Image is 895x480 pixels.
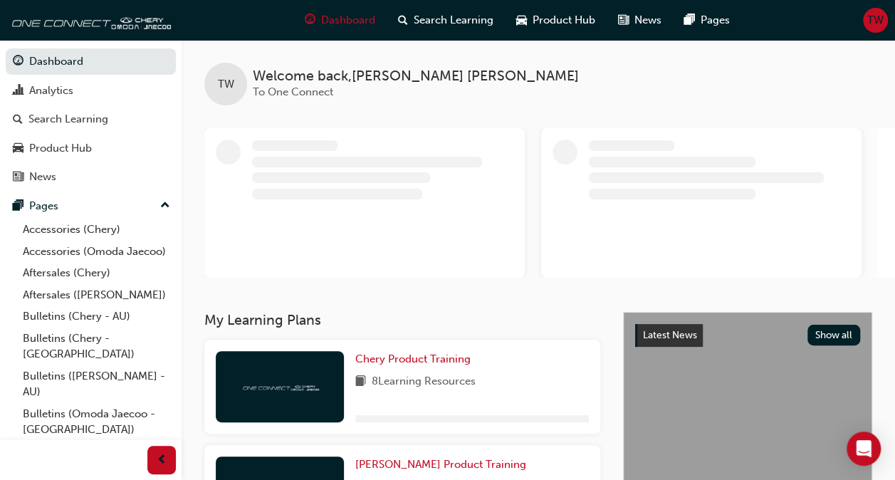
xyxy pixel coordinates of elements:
[505,6,607,35] a: car-iconProduct Hub
[17,328,176,365] a: Bulletins (Chery - [GEOGRAPHIC_DATA])
[355,456,532,473] a: [PERSON_NAME] Product Training
[241,380,319,393] img: oneconnect
[6,193,176,219] button: Pages
[13,56,23,68] span: guage-icon
[253,68,579,85] span: Welcome back , [PERSON_NAME] [PERSON_NAME]
[372,373,476,391] span: 8 Learning Resources
[305,11,315,29] span: guage-icon
[634,12,661,28] span: News
[684,11,695,29] span: pages-icon
[17,403,176,441] a: Bulletins (Omoda Jaecoo - [GEOGRAPHIC_DATA])
[533,12,595,28] span: Product Hub
[635,324,860,347] a: Latest NewsShow all
[253,85,333,98] span: To One Connect
[607,6,673,35] a: news-iconNews
[398,11,408,29] span: search-icon
[204,312,600,328] h3: My Learning Plans
[321,12,375,28] span: Dashboard
[13,85,23,98] span: chart-icon
[6,106,176,132] a: Search Learning
[17,365,176,403] a: Bulletins ([PERSON_NAME] - AU)
[387,6,505,35] a: search-iconSearch Learning
[643,329,697,341] span: Latest News
[516,11,527,29] span: car-icon
[355,351,476,367] a: Chery Product Training
[13,200,23,213] span: pages-icon
[355,353,471,365] span: Chery Product Training
[618,11,629,29] span: news-icon
[160,197,170,215] span: up-icon
[13,171,23,184] span: news-icon
[13,113,23,126] span: search-icon
[355,458,526,471] span: [PERSON_NAME] Product Training
[29,83,73,99] div: Analytics
[673,6,741,35] a: pages-iconPages
[7,6,171,34] img: oneconnect
[29,198,58,214] div: Pages
[17,241,176,263] a: Accessories (Omoda Jaecoo)
[701,12,730,28] span: Pages
[17,306,176,328] a: Bulletins (Chery - AU)
[847,432,881,466] div: Open Intercom Messenger
[29,140,92,157] div: Product Hub
[807,325,861,345] button: Show all
[6,164,176,190] a: News
[293,6,387,35] a: guage-iconDashboard
[867,12,884,28] span: TW
[218,76,234,93] span: TW
[17,219,176,241] a: Accessories (Chery)
[6,78,176,104] a: Analytics
[17,262,176,284] a: Aftersales (Chery)
[13,142,23,155] span: car-icon
[414,12,493,28] span: Search Learning
[6,46,176,193] button: DashboardAnalyticsSearch LearningProduct HubNews
[6,48,176,75] a: Dashboard
[157,452,167,469] span: prev-icon
[6,135,176,162] a: Product Hub
[28,111,108,127] div: Search Learning
[29,169,56,185] div: News
[863,8,888,33] button: TW
[17,284,176,306] a: Aftersales ([PERSON_NAME])
[355,373,366,391] span: book-icon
